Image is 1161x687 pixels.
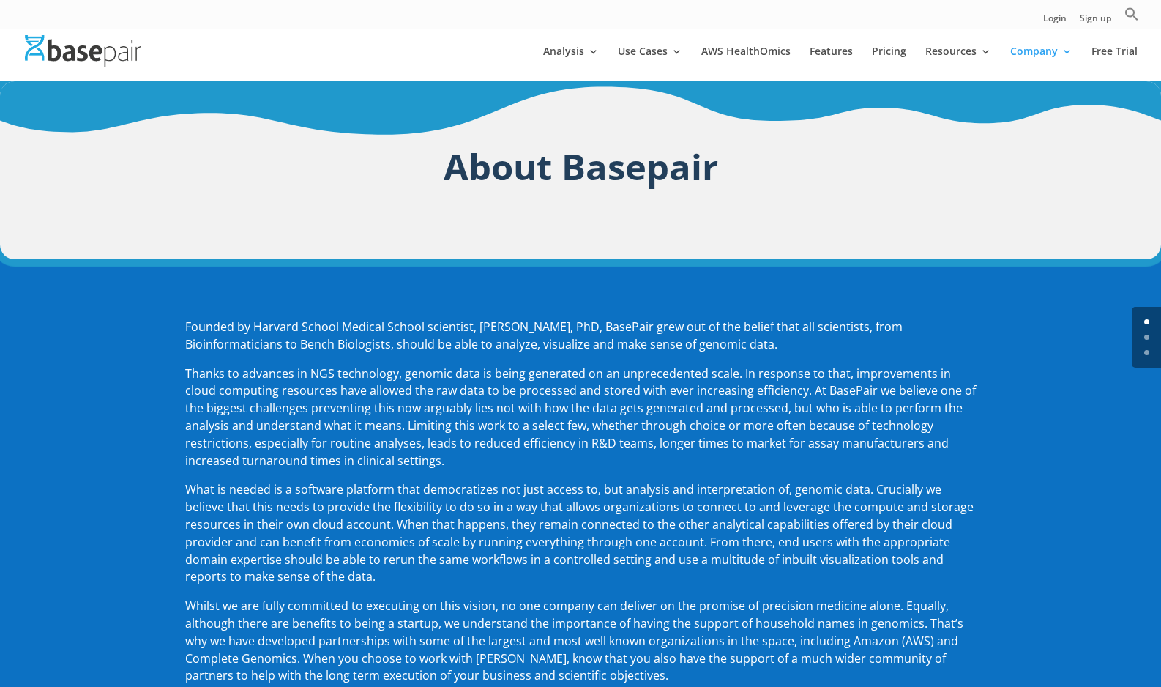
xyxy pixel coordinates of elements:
[1144,350,1149,355] a: 2
[618,46,682,81] a: Use Cases
[25,35,141,67] img: Basepair
[1144,335,1149,340] a: 1
[185,598,963,683] span: Whilst we are fully committed to executing on this vision, no one company can deliver on the prom...
[701,46,791,81] a: AWS HealthOmics
[185,319,976,365] p: Founded by Harvard School Medical School scientist, [PERSON_NAME], PhD, BasePair grew out of the ...
[185,141,976,200] h1: About Basepair
[1144,319,1149,324] a: 0
[1091,46,1138,81] a: Free Trial
[1124,7,1139,29] a: Search Icon Link
[185,481,976,598] p: What is needed is a software platform that democratizes not just access to, but analysis and inte...
[1080,14,1111,29] a: Sign up
[925,46,991,81] a: Resources
[810,46,853,81] a: Features
[872,46,906,81] a: Pricing
[543,46,599,81] a: Analysis
[1043,14,1067,29] a: Login
[1010,46,1072,81] a: Company
[1124,7,1139,21] svg: Search
[185,365,976,469] span: Thanks to advances in NGS technology, genomic data is being generated on an unprecedented scale. ...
